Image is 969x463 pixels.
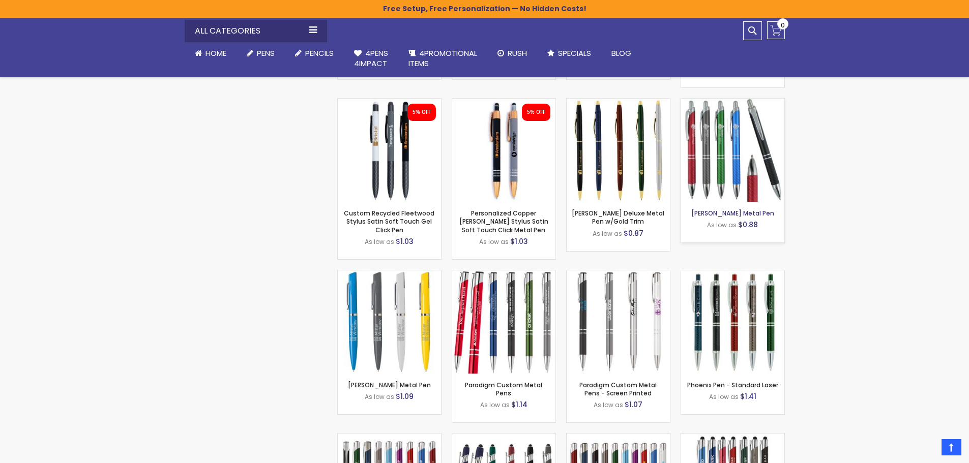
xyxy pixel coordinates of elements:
[452,270,555,279] a: Paradigm Plus Custom Metal Pens
[459,209,548,234] a: Personalized Copper [PERSON_NAME] Stylus Satin Soft Touch Click Metal Pen
[338,270,441,374] img: Bingham Metal Pen
[709,392,739,401] span: As low as
[624,228,643,238] span: $0.87
[465,381,542,397] a: Paradigm Custom Metal Pens
[537,42,601,65] a: Specials
[681,433,784,442] a: Tres-Chic with Stylus Metal Pen - Standard Laser
[942,439,961,455] a: Top
[681,99,784,202] img: Harris Metal Pen
[691,209,774,218] a: [PERSON_NAME] Metal Pen
[567,270,670,374] img: Paradigm Custom Metal Pens - Screen Printed
[338,98,441,107] a: Custom Recycled Fleetwood Stylus Satin Soft Touch Gel Click Pen
[413,109,431,116] div: 5% OFF
[508,48,527,58] span: Rush
[338,99,441,202] img: Custom Recycled Fleetwood Stylus Satin Soft Touch Gel Click Pen
[185,42,237,65] a: Home
[205,48,226,58] span: Home
[738,220,758,230] span: $0.88
[338,270,441,279] a: Bingham Metal Pen
[487,42,537,65] a: Rush
[567,98,670,107] a: Cooper Deluxe Metal Pen w/Gold Trim
[601,42,641,65] a: Blog
[681,270,784,279] a: Phoenix Pen - Standard Laser
[511,399,527,410] span: $1.14
[510,236,528,246] span: $1.03
[572,209,664,226] a: [PERSON_NAME] Deluxe Metal Pen w/Gold Trim
[257,48,275,58] span: Pens
[452,433,555,442] a: Custom Soft Touch Metal Pen - Stylus Top
[396,236,414,246] span: $1.03
[185,20,327,42] div: All Categories
[579,381,657,397] a: Paradigm Custom Metal Pens - Screen Printed
[593,229,622,238] span: As low as
[767,21,785,39] a: 0
[594,400,623,409] span: As low as
[452,270,555,374] img: Paradigm Plus Custom Metal Pens
[365,237,394,246] span: As low as
[338,433,441,442] a: Tres-Chic Metal Pen - Standard Laser
[396,391,414,402] span: $1.09
[681,270,784,374] img: Phoenix Pen - Standard Laser
[567,99,670,202] img: Cooper Deluxe Metal Pen w/Gold Trim
[687,381,778,389] a: Phoenix Pen - Standard Laser
[237,42,285,65] a: Pens
[408,48,477,69] span: 4PROMOTIONAL ITEMS
[781,20,785,30] span: 0
[527,109,545,116] div: 5% OFF
[479,237,509,246] span: As low as
[344,42,398,75] a: 4Pens4impact
[354,48,388,69] span: 4Pens 4impact
[344,209,434,234] a: Custom Recycled Fleetwood Stylus Satin Soft Touch Gel Click Pen
[567,270,670,279] a: Paradigm Custom Metal Pens - Screen Printed
[480,400,510,409] span: As low as
[305,48,334,58] span: Pencils
[398,42,487,75] a: 4PROMOTIONALITEMS
[740,391,756,402] span: $1.41
[365,392,394,401] span: As low as
[681,98,784,107] a: Harris Metal Pen
[452,98,555,107] a: Personalized Copper Penny Stylus Satin Soft Touch Click Metal Pen
[348,381,431,389] a: [PERSON_NAME] Metal Pen
[285,42,344,65] a: Pencils
[625,399,642,410] span: $1.07
[567,433,670,442] a: Tres-Chic Metal Pen - ColorJet
[611,48,631,58] span: Blog
[707,221,737,229] span: As low as
[558,48,591,58] span: Specials
[452,99,555,202] img: Personalized Copper Penny Stylus Satin Soft Touch Click Metal Pen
